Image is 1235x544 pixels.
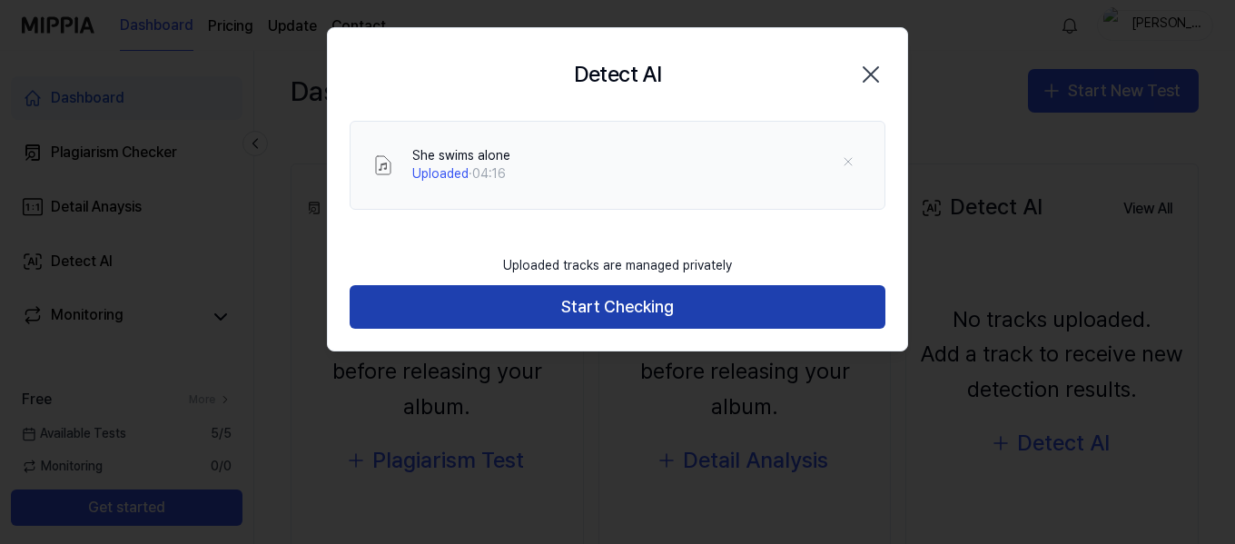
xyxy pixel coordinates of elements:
div: She swims alone [412,147,510,165]
button: Start Checking [350,285,885,329]
div: · 04:16 [412,165,510,183]
img: File Select [372,154,394,176]
div: Uploaded tracks are managed privately [492,246,743,286]
h2: Detect AI [574,57,662,92]
span: Uploaded [412,166,469,181]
